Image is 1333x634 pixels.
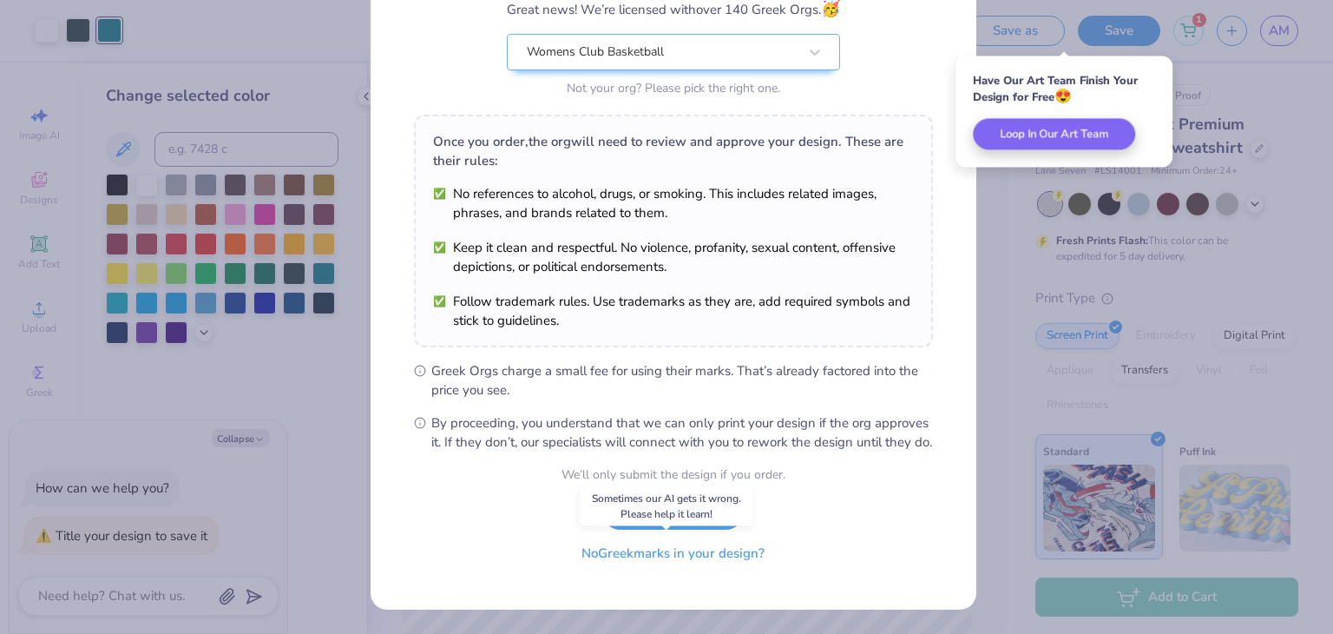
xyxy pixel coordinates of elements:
[580,486,753,526] div: Sometimes our AI gets it wrong. Please help it learn!
[433,184,914,222] li: No references to alcohol, drugs, or smoking. This includes related images, phrases, and brands re...
[431,413,933,452] span: By proceeding, you understand that we can only print your design if the org approves it. If they ...
[433,132,914,170] div: Once you order, the org will need to review and approve your design. These are their rules:
[507,79,840,97] div: Not your org? Please pick the right one.
[431,361,933,400] span: Greek Orgs charge a small fee for using their marks. That’s already factored into the price you see.
[433,238,914,276] li: Keep it clean and respectful. No violence, profanity, sexual content, offensive depictions, or po...
[973,73,1155,105] div: Have Our Art Team Finish Your Design for Free
[973,118,1135,149] button: Loop In Our Art Team
[433,292,914,330] li: Follow trademark rules. Use trademarks as they are, add required symbols and stick to guidelines.
[1054,87,1072,106] span: 😍
[561,466,785,484] div: We’ll only submit the design if you order.
[567,536,779,571] button: NoGreekmarks in your design?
